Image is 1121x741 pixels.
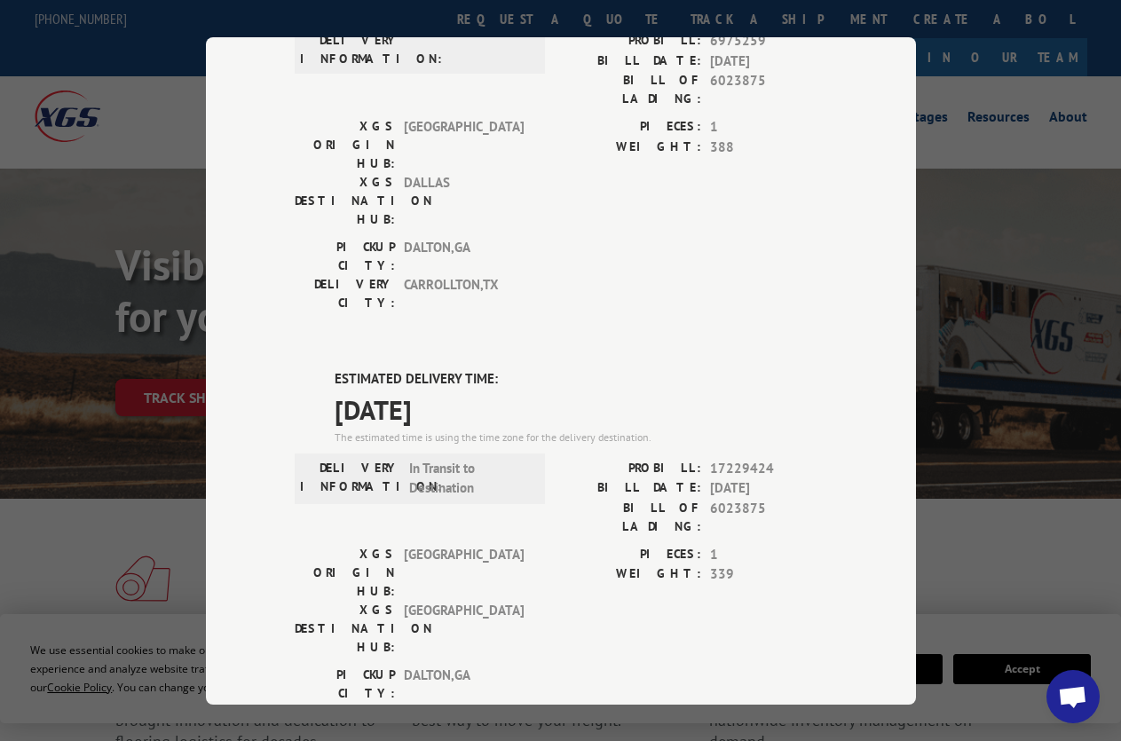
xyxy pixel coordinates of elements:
[295,275,395,312] label: DELIVERY CITY:
[561,564,701,585] label: WEIGHT:
[404,702,524,739] span: OKEMOS , MI
[710,71,827,108] span: 6023875
[561,458,701,478] label: PROBILL:
[295,544,395,600] label: XGS ORIGIN HUB:
[1046,670,1100,723] div: Open chat
[295,600,395,656] label: XGS DESTINATION HUB:
[710,544,827,564] span: 1
[561,478,701,499] label: BILL DATE:
[710,458,827,478] span: 17229424
[561,117,701,138] label: PIECES:
[404,544,524,600] span: [GEOGRAPHIC_DATA]
[335,369,827,390] label: ESTIMATED DELIVERY TIME:
[404,665,524,702] span: DALTON , GA
[561,498,701,535] label: BILL OF LADING:
[335,389,827,429] span: [DATE]
[404,275,524,312] span: CARROLLTON , TX
[300,458,400,498] label: DELIVERY INFORMATION:
[295,238,395,275] label: PICKUP CITY:
[710,478,827,499] span: [DATE]
[710,117,827,138] span: 1
[710,137,827,157] span: 388
[561,544,701,564] label: PIECES:
[561,137,701,157] label: WEIGHT:
[561,51,701,71] label: BILL DATE:
[710,498,827,535] span: 6023875
[295,117,395,173] label: XGS ORIGIN HUB:
[404,238,524,275] span: DALTON , GA
[295,702,395,739] label: DELIVERY CITY:
[561,31,701,51] label: PROBILL:
[295,665,395,702] label: PICKUP CITY:
[409,458,529,498] span: In Transit to Destination
[404,173,524,229] span: DALLAS
[710,564,827,585] span: 339
[335,429,827,445] div: The estimated time is using the time zone for the delivery destination.
[404,117,524,173] span: [GEOGRAPHIC_DATA]
[295,173,395,229] label: XGS DESTINATION HUB:
[710,31,827,51] span: 6975259
[404,600,524,656] span: [GEOGRAPHIC_DATA]
[710,51,827,71] span: [DATE]
[561,71,701,108] label: BILL OF LADING:
[300,31,400,68] label: DELIVERY INFORMATION:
